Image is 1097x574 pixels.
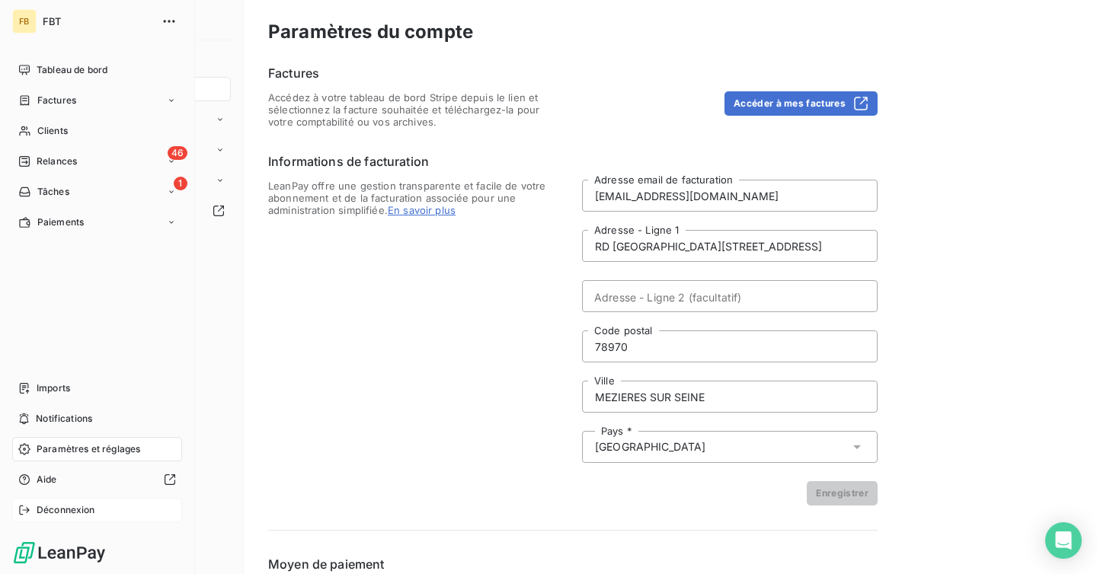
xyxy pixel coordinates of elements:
[268,152,878,171] h6: Informations de facturation
[582,330,878,362] input: placeholder
[807,481,878,505] button: Enregistrer
[12,467,182,492] a: Aide
[37,215,84,229] span: Paiements
[582,381,878,413] input: placeholder
[12,210,182,234] a: Paiements
[12,149,182,174] a: 46Relances
[268,555,878,573] h6: Moyen de paiement
[12,88,182,113] a: Factures
[12,437,182,461] a: Paramètres et réglages
[12,376,182,400] a: Imports
[724,91,878,116] button: Accéder à mes factures
[582,180,878,212] input: placeholder
[595,439,706,454] span: [GEOGRAPHIC_DATA]
[12,9,37,33] div: FB
[12,180,182,204] a: 1Tâches
[1045,522,1082,559] div: Open Intercom Messenger
[268,64,878,82] h6: Factures
[12,119,182,143] a: Clients
[37,503,95,517] span: Déconnexion
[168,146,187,160] span: 46
[174,177,187,190] span: 1
[37,124,68,138] span: Clients
[36,412,92,426] span: Notifications
[37,185,69,199] span: Tâches
[12,58,182,82] a: Tableau de bord
[582,280,878,312] input: placeholder
[388,204,456,216] span: En savoir plus
[43,15,152,27] span: FBT
[37,94,76,107] span: Factures
[268,18,1073,46] h3: Paramètres du compte
[268,91,564,128] span: Accédez à votre tableau de bord Stripe depuis le lien et sélectionnez la facture souhaitée et tél...
[12,541,107,565] img: Logo LeanPay
[37,473,57,486] span: Aide
[37,155,77,168] span: Relances
[37,381,70,395] span: Imports
[582,230,878,262] input: placeholder
[37,63,107,77] span: Tableau de bord
[268,180,564,505] span: LeanPay offre une gestion transparente et facile de votre abonnement et de la facturation associé...
[37,442,140,456] span: Paramètres et réglages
